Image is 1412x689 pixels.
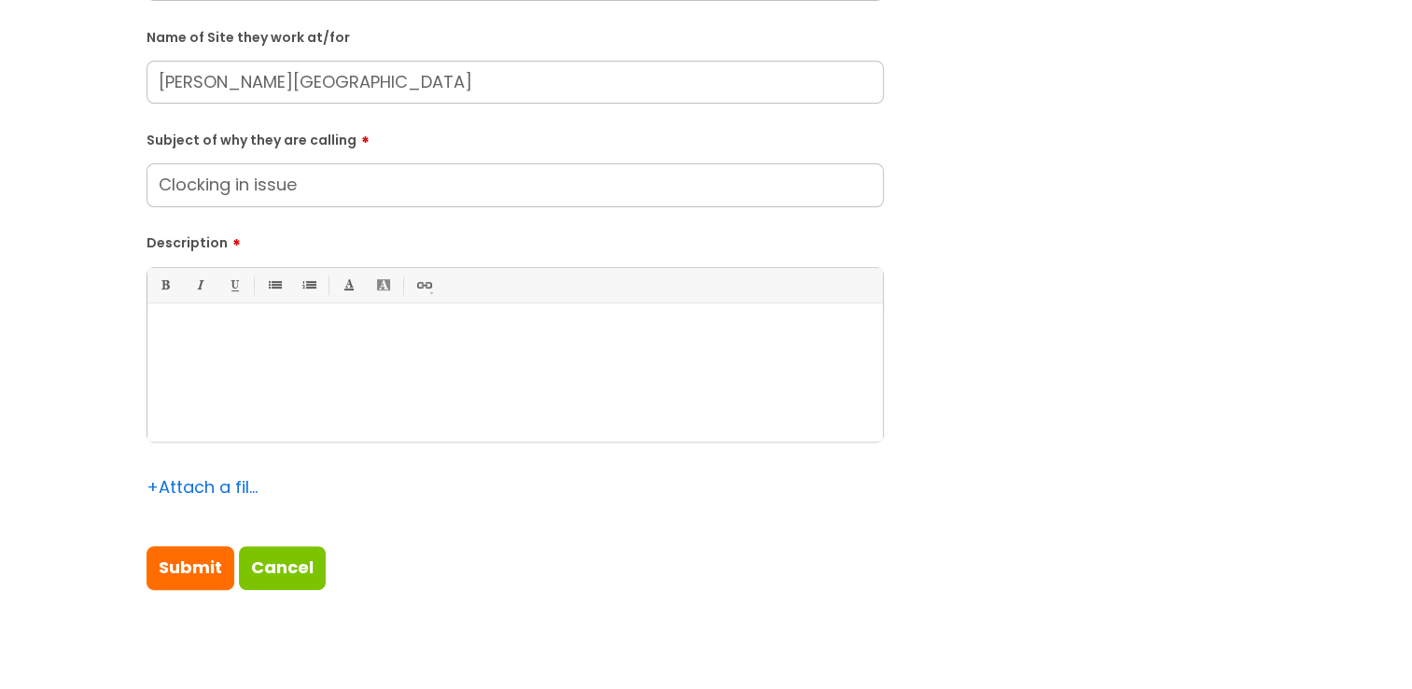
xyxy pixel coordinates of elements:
a: Font Color [337,274,360,297]
a: Italic (Ctrl-I) [188,274,211,297]
label: Subject of why they are calling [147,126,884,148]
input: Submit [147,546,234,589]
a: 1. Ordered List (Ctrl-Shift-8) [297,274,320,297]
label: Name of Site they work at/for [147,26,884,46]
a: • Unordered List (Ctrl-Shift-7) [262,274,286,297]
a: Back Color [371,274,395,297]
a: Bold (Ctrl-B) [153,274,176,297]
label: Description [147,229,884,251]
a: Link [412,274,435,297]
a: Underline(Ctrl-U) [222,274,245,297]
a: Cancel [239,546,326,589]
div: Attach a file [147,472,259,502]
